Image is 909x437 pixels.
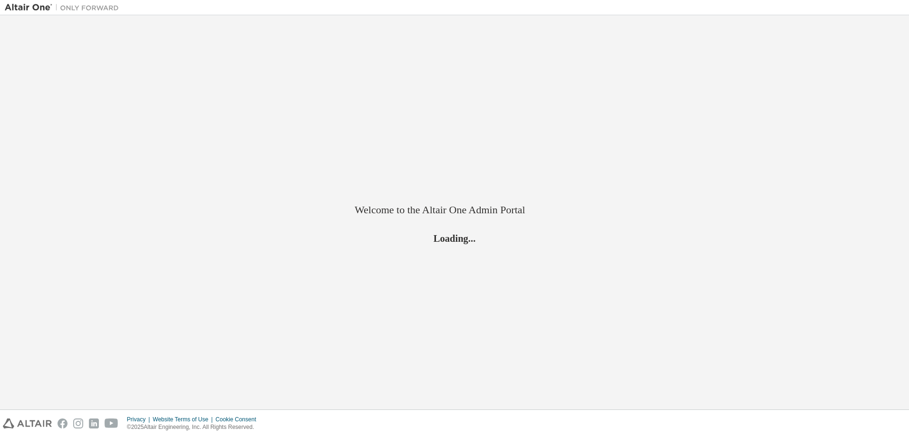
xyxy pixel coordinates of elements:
[215,416,261,423] div: Cookie Consent
[355,232,554,245] h2: Loading...
[89,418,99,428] img: linkedin.svg
[58,418,68,428] img: facebook.svg
[73,418,83,428] img: instagram.svg
[355,203,554,217] h2: Welcome to the Altair One Admin Portal
[3,418,52,428] img: altair_logo.svg
[127,423,262,431] p: © 2025 Altair Engineering, Inc. All Rights Reserved.
[5,3,124,12] img: Altair One
[153,416,215,423] div: Website Terms of Use
[105,418,118,428] img: youtube.svg
[127,416,153,423] div: Privacy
